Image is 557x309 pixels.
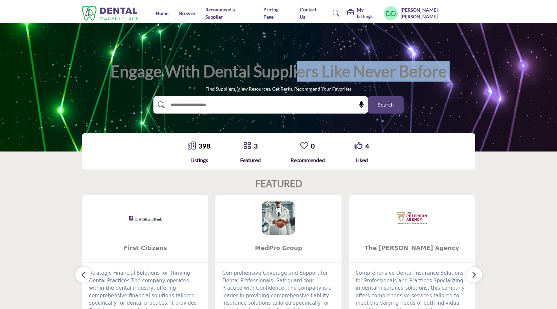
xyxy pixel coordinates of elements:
[300,7,317,20] a: Contact Us
[311,142,315,150] a: 0
[365,142,369,150] a: 4
[243,142,251,151] a: Go to Featured
[359,244,465,252] span: The [PERSON_NAME] Agency
[291,156,325,164] div: Recommended
[349,239,475,257] a: The [PERSON_NAME] Agency
[255,178,302,189] h2: FEATURED
[198,142,210,150] a: 398
[378,102,394,109] span: Search
[326,8,344,19] a: Search
[129,201,162,235] img: First Citizens
[355,142,363,150] i: Go to Liked
[354,102,365,108] span: Search by Voice
[205,86,352,92] p: Find Suppliers, View Resources, Get Perks, Recommend Your Favorites
[395,201,429,235] img: The Peterson Agency
[92,239,198,257] b: First Citizens
[225,244,332,252] span: MedPro Group
[300,142,308,151] a: Go to Recommended
[225,239,332,257] b: MedPro Group
[92,244,198,252] span: First Citizens
[82,6,142,21] img: Site Logo
[384,6,398,21] button: Show hide supplier dropdown
[179,10,195,16] a: Browse
[263,7,278,20] a: Pricing Page
[110,61,447,82] h1: Engage with Dental Suppliers Like Never Before
[254,142,258,150] a: 3
[262,201,295,235] img: MedPro Group
[240,156,261,164] div: Featured
[188,156,210,164] div: Listings
[355,156,369,164] div: Liked
[215,239,342,257] a: MedPro Group
[156,10,168,16] a: Home
[82,239,208,257] a: First Citizens
[401,7,475,20] h5: [PERSON_NAME] [PERSON_NAME]
[205,7,235,20] a: Recommend a Supplier
[368,96,404,114] button: Search
[359,239,465,257] b: The Peterson Agency
[347,7,380,19] div: My Listings
[357,7,380,19] h5: My Listings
